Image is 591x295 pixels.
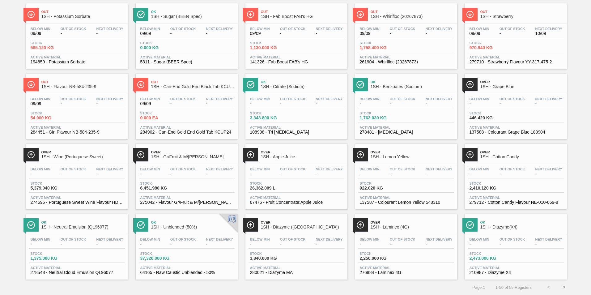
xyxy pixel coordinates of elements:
[480,14,564,19] span: 1SH - Strawberry
[360,97,380,101] span: Below Min
[170,27,196,31] span: Out Of Stock
[535,101,562,106] span: -
[360,256,403,261] span: 2,250.000 KG
[206,172,233,176] span: -
[261,10,344,14] span: Out
[541,280,556,295] button: <
[41,10,125,14] span: Out
[360,252,403,255] span: Stock
[96,237,123,241] span: Next Delivery
[96,101,123,106] span: -
[426,101,453,106] span: -
[151,150,235,154] span: Over
[140,196,233,199] span: Active Material
[390,237,415,241] span: Out Of Stock
[31,172,50,176] span: -
[140,116,184,120] span: 0.000 EA
[137,221,145,229] img: Ícone
[241,69,351,139] a: ÍconeOk1SH - Citrate (Sodium)Below Min-Out Of Stock-Next Delivery-Stock3,343.800 KGActive Materia...
[131,69,241,139] a: ÍconeOut1SH - Can-End Gold End Black Tab KCUP24Below Min09/09Out Of Stock-Next Delivery-Stock0.00...
[250,186,293,190] span: 26,362.009 L
[250,45,293,50] span: 1,130.000 KG
[480,80,564,84] span: Over
[426,172,453,176] span: -
[137,151,145,159] img: Ícone
[151,10,235,14] span: Ok
[426,242,453,246] span: -
[250,31,270,36] span: 09/09
[31,242,50,246] span: -
[470,196,562,199] span: Active Material
[206,242,233,246] span: -
[140,101,160,106] span: 09/09
[470,31,489,36] span: 09/09
[360,116,403,120] span: 1,763.030 KG
[470,252,513,255] span: Stock
[316,172,343,176] span: -
[494,285,532,290] span: 1 - 50 of 59 Registers
[316,237,343,241] span: Next Delivery
[250,41,293,45] span: Stock
[250,126,343,129] span: Active Material
[170,31,196,36] span: -
[470,270,562,275] span: 210987 - Diazyme X4
[61,97,86,101] span: Out Of Stock
[27,81,35,88] img: Ícone
[356,151,364,159] img: Ícone
[466,11,474,18] img: Ícone
[316,31,343,36] span: -
[356,11,364,18] img: Ícone
[247,221,254,229] img: Ícone
[170,167,196,171] span: Out Of Stock
[206,167,233,171] span: Next Delivery
[247,151,254,159] img: Ícone
[250,200,343,205] span: 67475 - Fruit Concentrate:Apple Juice
[390,242,415,246] span: -
[140,97,160,101] span: Below Min
[27,151,35,159] img: Ícone
[470,237,489,241] span: Below Min
[280,172,306,176] span: -
[390,101,415,106] span: -
[96,31,123,36] span: -
[280,97,306,101] span: Out Of Stock
[390,172,415,176] span: -
[360,200,453,205] span: 137587 - Colourant Lemon Yellow 548310
[250,252,293,255] span: Stock
[31,130,123,135] span: 284451 - Gin Flavour NB-584-235-9
[535,172,562,176] span: -
[261,225,344,229] span: 1SH - Diazyme (MA)
[460,209,570,280] a: ÍconeOk1SH - Diazyme(X4)Below Min-Out Of Stock-Next Delivery-Stock2,473.000 KGActive Material2109...
[140,45,184,50] span: 0.000 KG
[371,80,454,84] span: Ok
[140,186,184,190] span: 6,451.980 KG
[535,242,562,246] span: -
[41,14,125,19] span: 1SH - Potassium Sorbate
[250,111,293,115] span: Stock
[280,27,306,31] span: Out Of Stock
[241,209,351,280] a: ÍconeOver1SH - Diazyme ([GEOGRAPHIC_DATA])Below Min-Out Of Stock-Next Delivery-Stock3,840.000 KGA...
[206,31,233,36] span: -
[61,27,86,31] span: Out Of Stock
[151,155,235,159] span: 1SH - Gr/Fruit & M/Berry
[140,126,233,129] span: Active Material
[250,270,343,275] span: 280021 - Diazyme MA
[360,126,453,129] span: Active Material
[140,237,160,241] span: Below Min
[140,266,233,270] span: Active Material
[360,186,403,190] span: 922.020 KG
[41,225,125,229] span: 1SH - Neutral Emulsion (QL96077)
[170,237,196,241] span: Out Of Stock
[470,256,513,261] span: 2,473.000 KG
[250,237,270,241] span: Below Min
[280,237,306,241] span: Out Of Stock
[470,130,562,135] span: 137588 - Colourant Grape Blue 183904
[351,209,460,280] a: ÍconeOver1SH - Laminex (4G)Below Min-Out Of Stock-Next Delivery-Stock2,250.000 KGActive Material2...
[241,139,351,209] a: ÍconeOver1SH - Apple JuiceBelow Min-Out Of Stock-Next Delivery-Stock26,362.009 LActive Material67...
[535,97,562,101] span: Next Delivery
[247,81,254,88] img: Ícone
[250,116,293,120] span: 3,343.800 KG
[360,266,453,270] span: Active Material
[31,101,50,106] span: 09/09
[151,225,235,229] span: 1SH - Unblended (50%)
